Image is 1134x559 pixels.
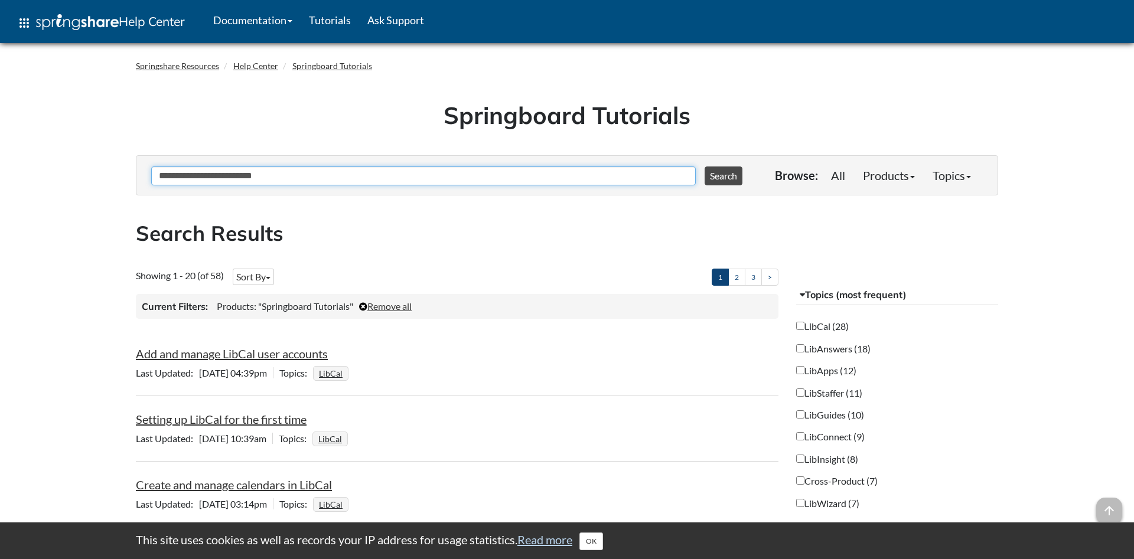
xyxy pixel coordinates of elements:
[796,408,864,421] label: LibGuides (10)
[279,367,313,378] span: Topics
[796,342,871,355] label: LibAnswers (18)
[119,14,185,29] span: Help Center
[313,367,351,378] ul: Topics
[145,99,989,132] h1: Springboard Tutorials
[279,433,312,444] span: Topics
[745,269,762,286] a: 3
[796,499,804,507] input: LibWizard (7)
[317,496,344,513] a: LibCal
[217,300,256,312] span: Products:
[796,285,999,306] button: Topics (most frequent)
[796,432,804,440] input: LibConnect (9)
[579,532,603,550] button: Close
[1096,499,1122,513] a: arrow_upward
[17,16,31,30] span: apps
[517,532,572,547] a: Read more
[312,433,351,444] ul: Topics
[317,365,344,382] a: LibCal
[136,346,328,361] a: Add and manage LibCal user accounts
[9,5,193,41] a: apps Help Center
[136,433,199,444] span: Last Updated
[796,319,849,333] label: LibCal (28)
[796,496,859,510] label: LibWizard (7)
[761,269,778,286] a: >
[796,322,804,330] input: LibCal (28)
[1096,498,1122,524] span: arrow_upward
[796,410,804,419] input: LibGuides (10)
[712,269,729,286] a: 1
[796,474,878,488] label: Cross-Product (7)
[796,364,856,377] label: LibApps (12)
[728,269,745,286] a: 2
[136,367,273,378] span: [DATE] 04:39pm
[313,498,351,509] ul: Topics
[124,531,1010,550] div: This site uses cookies as well as records your IP address for usage statistics.
[317,430,344,447] a: LibCal
[292,61,372,71] a: Springboard Tutorials
[136,478,332,492] a: Create and manage calendars in LibCal
[233,61,278,71] a: Help Center
[279,498,313,509] span: Topics
[233,269,274,285] button: Sort By
[136,498,199,509] span: Last Updated
[796,386,862,400] label: LibStaffer (11)
[822,164,854,187] a: All
[258,300,353,312] span: "Springboard Tutorials"
[301,5,359,35] a: Tutorials
[136,367,199,378] span: Last Updated
[705,166,742,185] button: Search
[796,476,804,485] input: Cross-Product (7)
[796,452,858,466] label: LibInsight (8)
[796,388,804,397] input: LibStaffer (11)
[36,14,119,30] img: Springshare
[205,5,301,35] a: Documentation
[136,412,307,426] a: Setting up LibCal for the first time
[136,219,998,248] h2: Search Results
[136,433,272,444] span: [DATE] 10:39am
[359,300,412,312] a: Remove all
[796,455,804,463] input: LibInsight (8)
[796,430,865,443] label: LibConnect (9)
[775,167,818,184] p: Browse:
[136,270,224,281] span: Showing 1 - 20 (of 58)
[142,300,208,313] h3: Current Filters
[136,498,273,509] span: [DATE] 03:14pm
[359,5,432,35] a: Ask Support
[796,366,804,374] input: LibApps (12)
[924,164,980,187] a: Topics
[136,61,219,71] a: Springshare Resources
[796,344,804,352] input: LibAnswers (18)
[712,269,778,286] ul: Pagination of search results
[854,164,924,187] a: Products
